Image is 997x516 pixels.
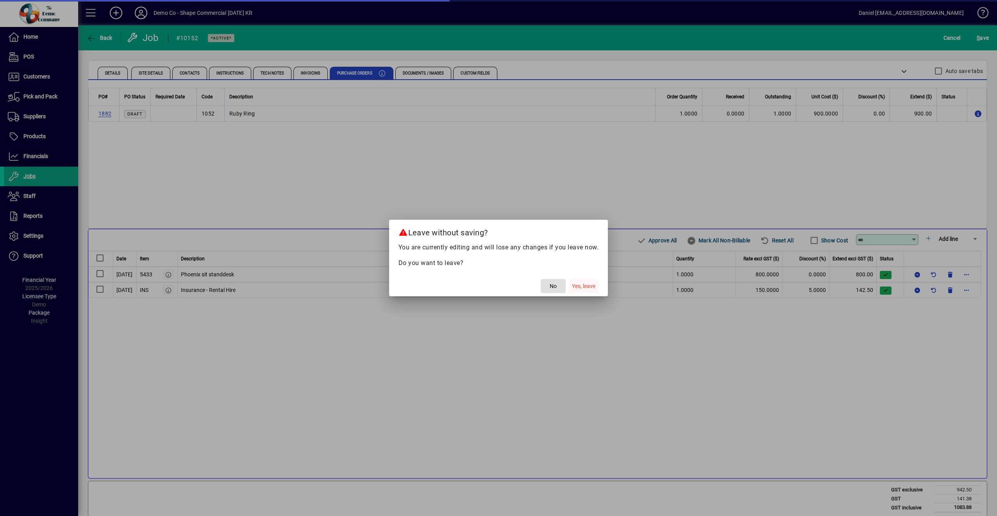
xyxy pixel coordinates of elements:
button: No [541,279,566,293]
p: Do you want to leave? [398,258,599,268]
button: Yes, leave [569,279,599,293]
h2: Leave without saving? [389,220,608,242]
span: No [550,282,557,290]
span: Yes, leave [572,282,595,290]
p: You are currently editing and will lose any changes if you leave now. [398,243,599,252]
